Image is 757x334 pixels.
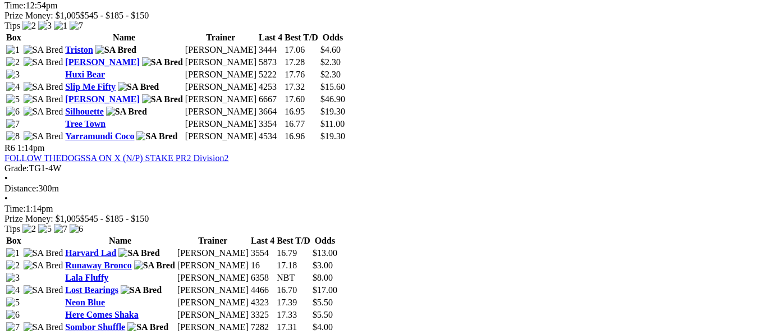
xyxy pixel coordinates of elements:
img: 4 [6,285,20,295]
img: SA Bred [118,82,159,92]
img: 2 [6,260,20,271]
span: Grade: [4,163,29,173]
th: Trainer [185,32,257,43]
span: Box [6,236,21,245]
td: [PERSON_NAME] [177,248,249,259]
div: Prize Money: $1,005 [4,214,753,224]
img: SA Bred [118,248,159,258]
span: $11.00 [320,119,345,129]
span: $15.60 [320,82,345,91]
td: 6667 [258,94,283,105]
img: SA Bred [24,260,63,271]
a: FOLLOW THEDOGSSA ON X (N/P) STAKE PR2 Division2 [4,153,229,163]
img: 2 [6,57,20,67]
td: [PERSON_NAME] [185,81,257,93]
td: 17.33 [276,309,311,321]
td: 4323 [250,297,275,308]
img: SA Bred [95,45,136,55]
img: SA Bred [142,94,183,104]
img: 7 [6,119,20,129]
a: Sombor Shuffle [65,322,125,332]
img: SA Bred [136,131,177,141]
img: 5 [6,94,20,104]
span: $5.50 [313,298,333,307]
span: $545 - $185 - $150 [80,11,149,20]
span: $8.00 [313,273,333,282]
td: 4534 [258,131,283,142]
td: [PERSON_NAME] [177,297,249,308]
img: 3 [38,21,52,31]
img: SA Bred [134,260,175,271]
img: 3 [6,70,20,80]
td: [PERSON_NAME] [177,272,249,283]
span: $4.60 [320,45,341,54]
th: Last 4 [250,235,275,246]
a: Lala Fluffy [65,273,108,282]
a: Yarramundi Coco [65,131,134,141]
span: • [4,194,8,203]
th: Name [65,235,175,246]
span: $19.30 [320,107,345,116]
td: 17.06 [284,44,319,56]
td: 6358 [250,272,275,283]
img: SA Bred [24,94,63,104]
a: Neon Blue [65,298,105,307]
img: SA Bred [142,57,183,67]
img: 3 [6,273,20,283]
a: Triston [65,45,93,54]
span: 1:14pm [17,143,45,153]
td: 16.95 [284,106,319,117]
img: 8 [6,131,20,141]
img: 6 [70,224,83,234]
img: 5 [38,224,52,234]
th: Best T/D [284,32,319,43]
td: [PERSON_NAME] [185,131,257,142]
span: $2.30 [320,70,341,79]
img: SA Bred [24,107,63,117]
td: [PERSON_NAME] [185,118,257,130]
td: [PERSON_NAME] [177,260,249,271]
td: 4253 [258,81,283,93]
div: Prize Money: $1,005 [4,11,753,21]
td: 17.39 [276,297,311,308]
th: Trainer [177,235,249,246]
img: 7 [54,224,67,234]
a: Here Comes Shaka [65,310,138,319]
img: 7 [6,322,20,332]
img: SA Bred [121,285,162,295]
img: SA Bred [106,107,147,117]
span: Tips [4,224,20,234]
img: 1 [54,21,67,31]
td: [PERSON_NAME] [177,322,249,333]
td: 5222 [258,69,283,80]
span: $4.00 [313,322,333,332]
span: $3.00 [313,260,333,270]
a: [PERSON_NAME] [65,57,139,67]
span: • [4,173,8,183]
img: SA Bred [24,285,63,295]
td: [PERSON_NAME] [185,94,257,105]
th: Odds [320,32,346,43]
td: 16.79 [276,248,311,259]
td: 17.18 [276,260,311,271]
a: Slip Me Fifty [65,82,116,91]
td: [PERSON_NAME] [177,309,249,321]
img: 6 [6,107,20,117]
td: [PERSON_NAME] [185,106,257,117]
td: [PERSON_NAME] [185,57,257,68]
img: 6 [6,310,20,320]
td: 7282 [250,322,275,333]
td: 3554 [250,248,275,259]
td: 3325 [250,309,275,321]
span: $545 - $185 - $150 [80,214,149,223]
img: SA Bred [24,131,63,141]
img: SA Bred [24,57,63,67]
a: Huxi Bear [65,70,105,79]
td: 4466 [250,285,275,296]
td: 3354 [258,118,283,130]
img: 2 [22,21,36,31]
div: 300m [4,184,753,194]
img: 1 [6,45,20,55]
img: 5 [6,298,20,308]
span: $46.90 [320,94,345,104]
